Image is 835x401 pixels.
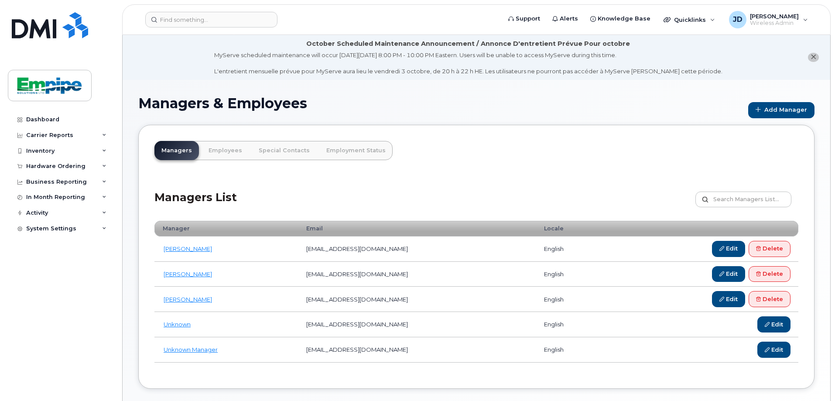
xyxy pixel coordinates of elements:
div: October Scheduled Maintenance Announcement / Annonce D'entretient Prévue Pour octobre [306,39,630,48]
td: english [536,236,608,262]
h1: Managers & Employees [138,96,744,111]
a: Delete [749,266,791,282]
a: Edit [712,291,745,307]
a: Add Manager [748,102,814,118]
td: english [536,262,608,287]
th: Manager [154,221,298,236]
th: Locale [536,221,608,236]
h2: Managers List [154,192,237,217]
th: Email [298,221,536,236]
a: [PERSON_NAME] [164,245,212,252]
td: [EMAIL_ADDRESS][DOMAIN_NAME] [298,287,536,312]
a: Delete [749,291,791,307]
a: Edit [712,266,745,282]
a: Employment Status [319,141,393,160]
a: Edit [712,241,745,257]
a: Unknown Manager [164,346,218,353]
div: MyServe scheduled maintenance will occur [DATE][DATE] 8:00 PM - 10:00 PM Eastern. Users will be u... [214,51,722,75]
td: [EMAIL_ADDRESS][DOMAIN_NAME] [298,262,536,287]
a: Managers [154,141,199,160]
a: Edit [757,316,791,332]
a: Employees [202,141,249,160]
td: english [536,312,608,337]
button: close notification [808,53,819,62]
a: [PERSON_NAME] [164,296,212,303]
a: Unknown [164,321,191,328]
td: english [536,287,608,312]
a: [PERSON_NAME] [164,271,212,278]
td: [EMAIL_ADDRESS][DOMAIN_NAME] [298,236,536,262]
a: Edit [757,342,791,358]
a: Delete [749,241,791,257]
td: [EMAIL_ADDRESS][DOMAIN_NAME] [298,337,536,363]
a: Special Contacts [252,141,317,160]
td: [EMAIL_ADDRESS][DOMAIN_NAME] [298,312,536,337]
td: english [536,337,608,363]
